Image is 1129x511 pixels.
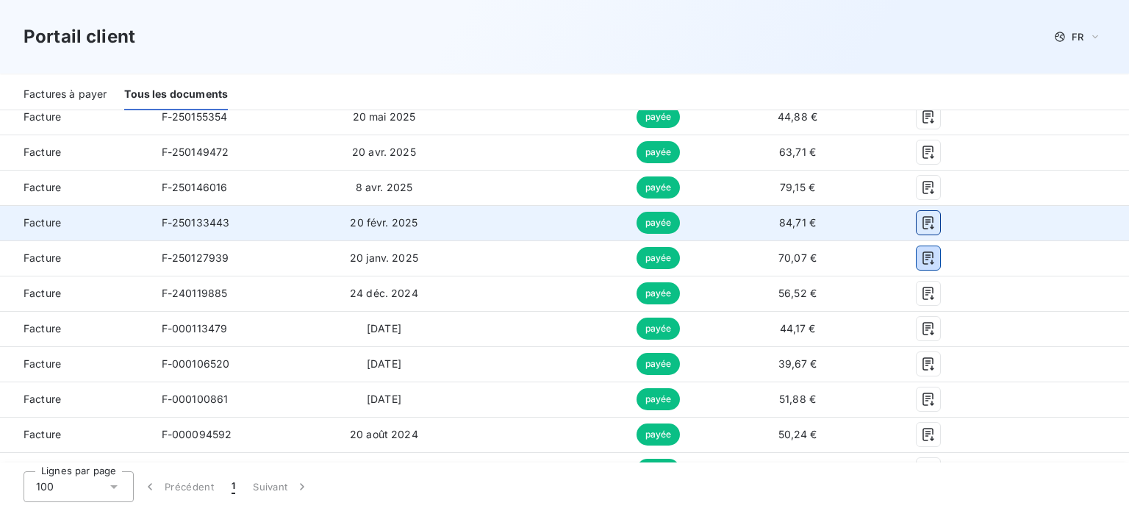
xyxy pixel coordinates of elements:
[12,357,138,371] span: Facture
[162,287,228,299] span: F-240119885
[779,146,816,158] span: 63,71 €
[244,471,318,502] button: Suivant
[637,318,681,340] span: payée
[637,141,681,163] span: payée
[367,357,401,370] span: [DATE]
[24,79,107,110] div: Factures à payer
[356,181,413,193] span: 8 avr. 2025
[162,428,232,440] span: F-000094592
[779,393,816,405] span: 51,88 €
[162,251,229,264] span: F-250127939
[12,392,138,407] span: Facture
[36,479,54,494] span: 100
[350,251,418,264] span: 20 janv. 2025
[778,287,817,299] span: 56,52 €
[778,357,817,370] span: 39,67 €
[778,428,817,440] span: 50,24 €
[162,357,230,370] span: F-000106520
[637,282,681,304] span: payée
[637,176,681,199] span: payée
[12,110,138,124] span: Facture
[12,321,138,336] span: Facture
[223,471,244,502] button: 1
[367,322,401,335] span: [DATE]
[779,216,816,229] span: 84,71 €
[367,393,401,405] span: [DATE]
[637,212,681,234] span: payée
[162,110,228,123] span: F-250155354
[12,180,138,195] span: Facture
[350,216,417,229] span: 20 févr. 2025
[162,181,228,193] span: F-250146016
[778,251,817,264] span: 70,07 €
[353,110,416,123] span: 20 mai 2025
[637,459,681,481] span: payée
[12,145,138,160] span: Facture
[12,286,138,301] span: Facture
[12,215,138,230] span: Facture
[352,146,416,158] span: 20 avr. 2025
[637,106,681,128] span: payée
[162,393,229,405] span: F-000100861
[637,424,681,446] span: payée
[350,287,418,299] span: 24 déc. 2024
[162,216,230,229] span: F-250133443
[232,479,235,494] span: 1
[637,353,681,375] span: payée
[778,110,817,123] span: 44,88 €
[134,471,223,502] button: Précédent
[1072,31,1083,43] span: FR
[780,322,816,335] span: 44,17 €
[162,146,229,158] span: F-250149472
[12,251,138,265] span: Facture
[637,388,681,410] span: payée
[162,322,228,335] span: F-000113479
[12,427,138,442] span: Facture
[124,79,228,110] div: Tous les documents
[350,428,418,440] span: 20 août 2024
[24,24,135,50] h3: Portail client
[780,181,815,193] span: 79,15 €
[637,247,681,269] span: payée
